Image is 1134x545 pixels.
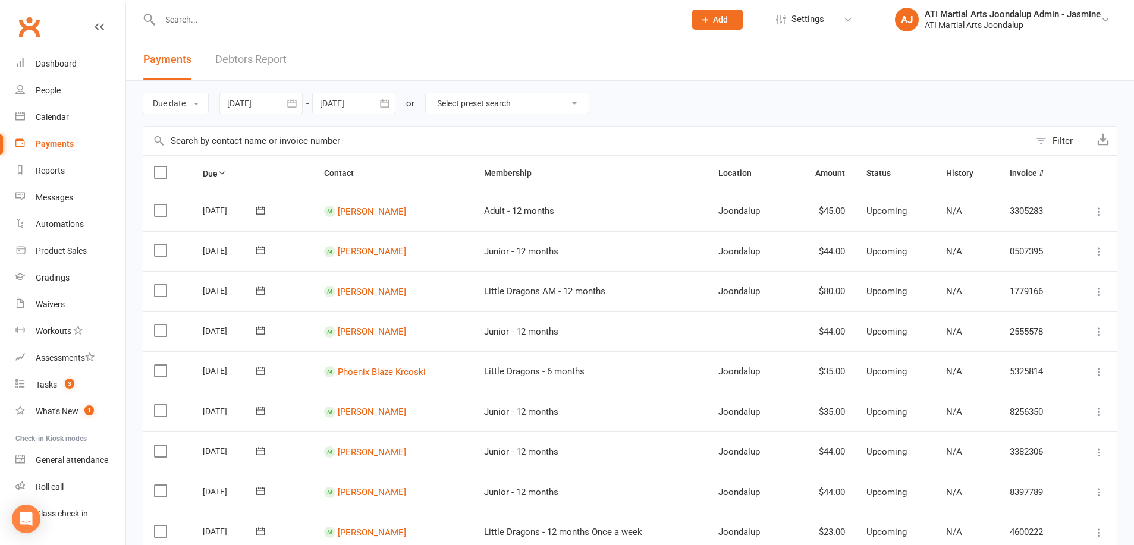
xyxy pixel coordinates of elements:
[866,206,907,216] span: Upcoming
[338,326,406,337] a: [PERSON_NAME]
[708,271,789,311] td: Joondalup
[36,86,61,95] div: People
[36,139,74,149] div: Payments
[789,311,855,352] td: $44.00
[946,487,962,497] span: N/A
[895,8,919,31] div: AJ
[692,10,743,30] button: Add
[15,104,125,131] a: Calendar
[65,379,74,389] span: 3
[999,191,1071,231] td: 3305283
[999,231,1071,272] td: 0507395
[708,472,789,512] td: Joondalup
[1030,127,1089,155] button: Filter
[36,380,57,389] div: Tasks
[866,487,907,497] span: Upcoming
[946,326,962,337] span: N/A
[15,474,125,500] a: Roll call
[935,156,998,191] th: History
[36,300,65,309] div: Waivers
[36,246,87,256] div: Product Sales
[946,286,962,297] span: N/A
[203,402,257,420] div: [DATE]
[484,366,585,377] span: Little Dragons - 6 months
[708,156,789,191] th: Location
[866,407,907,417] span: Upcoming
[143,93,209,114] button: Due date
[203,482,257,500] div: [DATE]
[15,447,125,474] a: General attendance kiosk mode
[999,431,1071,472] td: 3382306
[999,392,1071,432] td: 8256350
[999,351,1071,392] td: 5325814
[999,271,1071,311] td: 1779166
[925,20,1101,30] div: ATI Martial Arts Joondalup
[338,527,406,537] a: [PERSON_NAME]
[789,431,855,472] td: $44.00
[15,291,125,318] a: Waivers
[925,9,1101,20] div: ATI Martial Arts Joondalup Admin - Jasmine
[15,318,125,345] a: Workouts
[484,206,554,216] span: Adult - 12 months
[338,487,406,497] a: [PERSON_NAME]
[484,326,558,337] span: Junior - 12 months
[789,191,855,231] td: $45.00
[36,455,108,465] div: General attendance
[946,446,962,457] span: N/A
[36,193,73,202] div: Messages
[946,206,962,216] span: N/A
[15,184,125,211] a: Messages
[36,407,78,416] div: What's New
[338,446,406,457] a: [PERSON_NAME]
[36,166,65,175] div: Reports
[215,39,287,80] a: Debtors Report
[203,361,257,380] div: [DATE]
[789,392,855,432] td: $35.00
[946,407,962,417] span: N/A
[203,241,257,260] div: [DATE]
[338,286,406,297] a: [PERSON_NAME]
[84,405,94,415] span: 1
[484,446,558,457] span: Junior - 12 months
[708,351,789,392] td: Joondalup
[203,442,257,460] div: [DATE]
[14,12,44,42] a: Clubworx
[15,211,125,238] a: Automations
[406,96,414,111] div: or
[866,366,907,377] span: Upcoming
[15,157,125,184] a: Reports
[789,351,855,392] td: $35.00
[15,371,125,398] a: Tasks 3
[15,345,125,371] a: Assessments
[946,527,962,537] span: N/A
[789,271,855,311] td: $80.00
[866,246,907,257] span: Upcoming
[36,219,84,229] div: Automations
[36,353,95,363] div: Assessments
[156,11,677,28] input: Search...
[143,39,191,80] button: Payments
[203,322,257,340] div: [DATE]
[866,527,907,537] span: Upcoming
[713,15,728,24] span: Add
[15,500,125,527] a: Class kiosk mode
[789,472,855,512] td: $44.00
[143,53,191,65] span: Payments
[338,246,406,257] a: [PERSON_NAME]
[36,509,88,518] div: Class check-in
[36,273,70,282] div: Gradings
[484,487,558,497] span: Junior - 12 months
[999,156,1071,191] th: Invoice #
[866,286,907,297] span: Upcoming
[338,407,406,417] a: [PERSON_NAME]
[338,366,426,377] a: Phoenix Blaze Krcoski
[36,112,69,122] div: Calendar
[36,59,77,68] div: Dashboard
[36,326,71,336] div: Workouts
[313,156,473,191] th: Contact
[203,522,257,540] div: [DATE]
[15,77,125,104] a: People
[15,398,125,425] a: What's New1
[708,431,789,472] td: Joondalup
[484,286,605,297] span: Little Dragons AM - 12 months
